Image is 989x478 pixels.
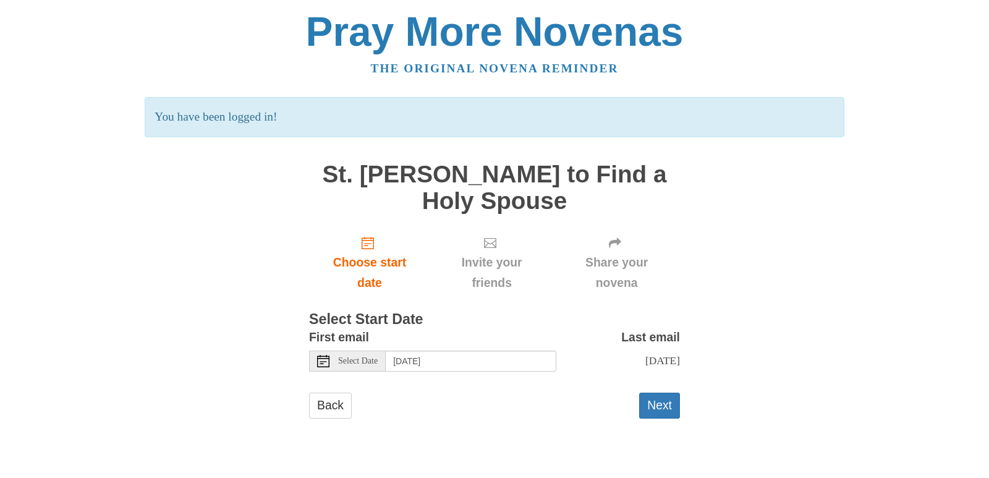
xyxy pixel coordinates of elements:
[309,312,680,328] h3: Select Start Date
[145,97,844,137] p: You have been logged in!
[430,226,553,300] div: Click "Next" to confirm your start date first.
[338,357,378,365] span: Select Date
[309,327,369,348] label: First email
[645,354,680,367] span: [DATE]
[443,252,541,293] span: Invite your friends
[639,393,680,418] button: Next
[553,226,680,300] div: Click "Next" to confirm your start date first.
[621,327,680,348] label: Last email
[309,226,430,300] a: Choose start date
[321,252,418,293] span: Choose start date
[566,252,668,293] span: Share your novena
[309,393,352,418] a: Back
[306,9,684,54] a: Pray More Novenas
[309,161,680,214] h1: St. [PERSON_NAME] to Find a Holy Spouse
[371,62,619,75] a: The original novena reminder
